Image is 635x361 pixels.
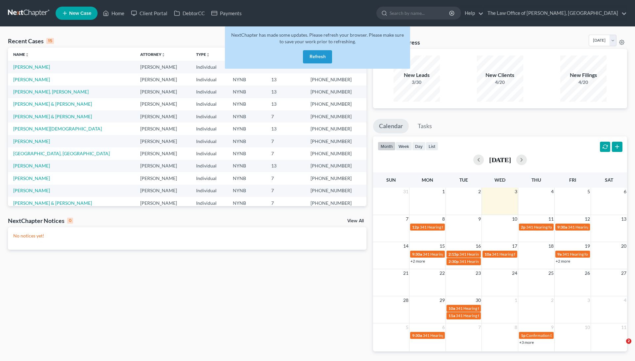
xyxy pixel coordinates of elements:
span: 6 [623,188,627,196]
span: 12p [412,225,419,230]
div: New Leads [394,71,440,79]
td: [PHONE_NUMBER] [305,123,366,135]
i: unfold_more [25,53,29,57]
a: [GEOGRAPHIC_DATA], [GEOGRAPHIC_DATA] [13,151,110,156]
div: NextChapter Notices [8,217,73,225]
a: View All [347,219,364,223]
a: Tasks [412,119,438,133]
td: [PERSON_NAME] [135,172,191,184]
span: 11a [448,313,455,318]
span: 24 [511,269,518,277]
span: Fri [569,177,576,183]
span: 16 [475,242,482,250]
a: Typeunfold_more [196,52,210,57]
span: 341 Hearing for [PERSON_NAME] [459,259,519,264]
i: unfold_more [206,53,210,57]
td: [PERSON_NAME] [135,123,191,135]
td: NYNB [228,185,266,197]
span: 23 [475,269,482,277]
td: [PERSON_NAME] [135,98,191,110]
td: Individual [191,110,228,123]
a: [PERSON_NAME] [13,77,50,82]
td: Individual [191,160,228,172]
td: 7 [266,135,305,147]
td: NYNB [228,135,266,147]
span: 15 [439,242,445,250]
td: 13 [266,73,305,86]
button: month [378,142,396,151]
span: 9 [550,323,554,331]
span: 12 [584,215,591,223]
span: 3 [514,188,518,196]
a: [PERSON_NAME] & [PERSON_NAME] [13,114,92,119]
button: Refresh [303,50,332,63]
div: 4/20 [560,79,607,86]
div: 4/20 [477,79,523,86]
button: list [426,142,438,151]
span: Mon [422,177,433,183]
a: DebtorCC [171,7,208,19]
span: 7 [478,323,482,331]
td: Individual [191,73,228,86]
a: Help [461,7,484,19]
td: [PHONE_NUMBER] [305,197,366,209]
span: 1 [514,296,518,304]
span: 7 [405,215,409,223]
span: 13 [620,215,627,223]
div: 15 [46,38,54,44]
td: NYNB [228,172,266,184]
span: 20 [620,242,627,250]
span: 341 Hearing for [GEOGRAPHIC_DATA], [GEOGRAPHIC_DATA] [459,252,569,257]
span: 8 [514,323,518,331]
span: 2 [626,339,631,344]
td: [PERSON_NAME] [135,135,191,147]
span: New Case [69,11,91,16]
span: 9:30a [557,225,567,230]
h2: [DATE] [489,156,511,163]
a: Attorneyunfold_more [140,52,165,57]
span: Sun [386,177,396,183]
span: Tue [459,177,468,183]
div: 3/30 [394,79,440,86]
a: [PERSON_NAME] [13,163,50,168]
span: 341 Hearing for [PERSON_NAME] [562,252,621,257]
a: Client Portal [128,7,171,19]
span: 31 [402,188,409,196]
span: Thu [531,177,541,183]
td: NYNB [228,98,266,110]
td: [PERSON_NAME] [135,73,191,86]
td: 13 [266,98,305,110]
a: Calendar [373,119,409,133]
span: 341 Hearing for [PERSON_NAME][GEOGRAPHIC_DATA] [423,333,522,338]
span: 6 [442,323,445,331]
span: 9:30a [412,333,422,338]
a: [PERSON_NAME] [13,64,50,70]
span: 18 [548,242,554,250]
td: [PHONE_NUMBER] [305,98,366,110]
td: Individual [191,86,228,98]
span: 10a [485,252,491,257]
a: [PERSON_NAME] & [PERSON_NAME] [13,101,92,107]
a: +2 more [410,259,425,264]
span: 26 [584,269,591,277]
span: 22 [439,269,445,277]
span: 1 [442,188,445,196]
td: Individual [191,98,228,110]
span: 9a [557,252,562,257]
span: 4 [623,296,627,304]
span: 341 Hearing for [PERSON_NAME] [423,252,482,257]
span: 4 [550,188,554,196]
td: 13 [266,160,305,172]
a: Payments [208,7,245,19]
td: NYNB [228,86,266,98]
div: New Filings [560,71,607,79]
td: [PHONE_NUMBER] [305,135,366,147]
span: 341 Hearing for [PERSON_NAME] [492,252,551,257]
a: [PERSON_NAME] [13,175,50,181]
a: +3 more [519,340,534,345]
span: 21 [402,269,409,277]
span: 25 [548,269,554,277]
td: [PERSON_NAME] [135,160,191,172]
td: 7 [266,185,305,197]
span: 9:30a [412,252,422,257]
